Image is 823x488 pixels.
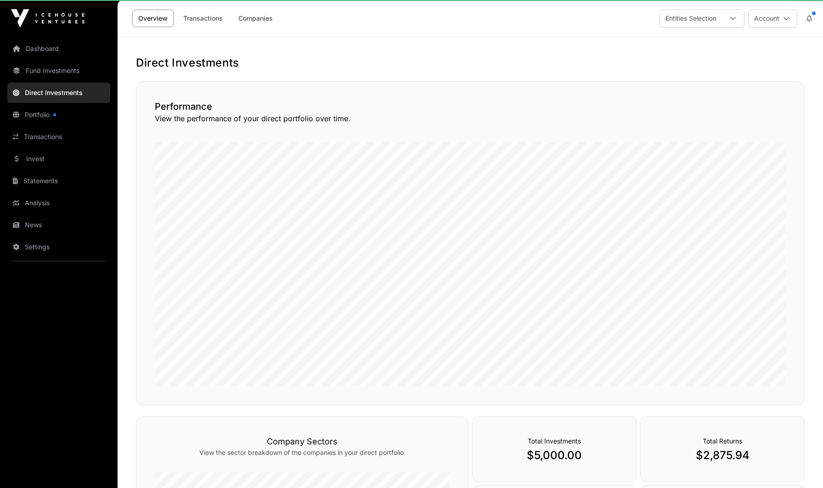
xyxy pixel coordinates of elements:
[703,437,742,445] span: Total Returns
[748,9,797,28] button: Account
[136,56,805,70] h1: Direct Investments
[777,444,823,488] iframe: Chat Widget
[11,9,85,28] img: Icehouse Ventures Logo
[659,448,786,463] p: $2,875.94
[232,10,279,27] a: Companies
[7,39,110,59] a: Dashboard
[7,61,110,81] a: Fund Investments
[660,10,722,27] div: Entities Selection
[7,193,110,213] a: Analysis
[155,448,450,457] p: View the sector breakdown of the companies in your direct portfolio.
[491,448,618,463] p: $5,000.00
[177,10,229,27] a: Transactions
[155,113,786,124] p: View the performance of your direct portfolio over time.
[155,435,450,448] h3: Company Sectors
[7,215,110,235] a: News
[155,100,786,113] h2: Performance
[7,127,110,147] a: Transactions
[7,83,110,103] a: Direct Investments
[528,437,581,445] span: Total Investments
[7,149,110,169] a: Invest
[132,10,174,27] a: Overview
[7,237,110,257] a: Settings
[7,105,110,125] a: Portfolio
[7,171,110,191] a: Statements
